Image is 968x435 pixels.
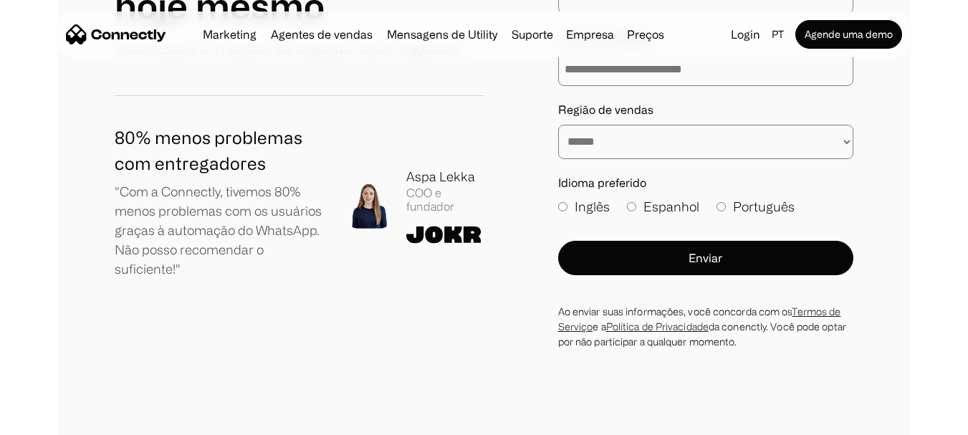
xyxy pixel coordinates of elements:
a: home [66,24,166,45]
aside: Language selected: Português (Brasil) [14,408,86,430]
h1: 80% menos problemas com entregadores [115,125,323,176]
label: Espanhol [627,197,699,216]
div: Ao enviar suas informações, você concorda com os e a da conenctly. Você pode optar por não partic... [558,304,853,349]
div: Empresa [566,24,614,44]
div: Aspa Lekka [406,167,484,186]
label: Inglês [558,197,610,216]
input: Inglês [558,202,567,211]
a: Agentes de vendas [265,29,378,40]
button: Enviar [558,241,853,275]
label: Português [717,197,795,216]
a: Marketing [197,29,262,40]
a: Política de Privacidade [606,321,709,332]
ul: Language list [29,410,86,430]
div: COO e fundador [406,186,484,214]
a: Login [725,24,766,44]
p: "Com a Connectly, tivemos 80% menos problemas com os usuários graças à automação do WhatsApp. Não... [115,182,323,279]
div: pt [772,24,784,44]
label: Região de vendas [558,103,853,117]
label: Idioma preferido [558,176,853,190]
div: pt [766,24,792,44]
a: Mensagens de Utility [381,29,503,40]
div: Empresa [562,24,618,44]
input: Espanhol [627,202,636,211]
input: Português [717,202,726,211]
a: Agende uma demo [795,20,902,49]
a: Suporte [506,29,559,40]
a: Preços [621,29,670,40]
a: Termos de Serviço [558,306,841,332]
